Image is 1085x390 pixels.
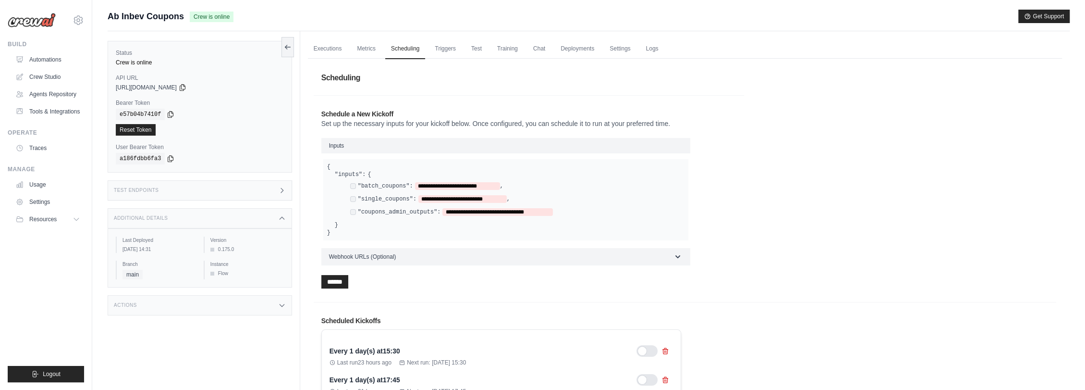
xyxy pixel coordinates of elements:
[210,261,284,268] label: Instance
[491,39,524,59] a: Training
[8,165,84,173] div: Manage
[329,253,396,261] span: Webhook URLs (Optional)
[358,359,391,366] time: October 6, 2025 at 15:30 GMT-3
[321,109,736,119] h2: Schedule a New Kickoff
[114,215,168,221] h3: Additional Details
[122,270,143,279] span: main
[640,39,664,59] a: Logs
[507,195,510,203] span: ,
[122,261,196,268] label: Branch
[12,104,84,119] a: Tools & Integrations
[210,237,284,244] label: Version
[321,316,1048,326] h2: Scheduled Kickoffs
[385,39,425,59] a: Scheduling
[108,10,184,23] span: Ab Inbev Coupons
[8,40,84,48] div: Build
[1037,344,1085,390] iframe: Chat Widget
[43,370,61,378] span: Logout
[500,182,503,190] span: ,
[432,359,466,366] time: October 7, 2025 at 15:30 GMT-3
[116,143,284,151] label: User Bearer Token
[8,366,84,382] button: Logout
[335,171,366,178] label: "inputs":
[12,177,84,192] a: Usage
[116,124,156,136] a: Reset Token
[116,99,284,107] label: Bearer Token
[351,39,381,59] a: Metrics
[12,87,84,102] a: Agents Repository
[190,12,233,22] span: Crew is online
[358,182,413,190] label: "batch_coupons":
[29,215,57,223] span: Resources
[122,237,196,244] label: Last Deployed
[116,109,165,120] code: e57b04b7410f
[407,359,466,366] span: Next run:
[329,142,344,149] span: Inputs
[12,52,84,67] a: Automations
[8,129,84,137] div: Operate
[604,39,636,59] a: Settings
[527,39,551,59] a: Chat
[367,171,371,178] span: {
[335,221,338,229] span: }
[116,84,177,91] span: [URL][DOMAIN_NAME]
[321,119,736,128] p: Set up the necessary inputs for your kickoff below. Once configured, you can schedule it to run a...
[114,302,137,308] h3: Actions
[329,346,400,356] div: Every 1 day(s) at
[383,347,400,355] time: October 7, 2025 at 15:30 GMT-3
[114,188,159,193] h3: Test Endpoints
[12,69,84,85] a: Crew Studio
[116,153,165,164] code: a186fdbb6fa3
[383,376,400,384] time: October 7, 2025 at 17:45 GMT-3
[308,39,348,59] a: Executions
[12,140,84,156] a: Traces
[12,212,84,227] button: Resources
[116,74,284,82] label: API URL
[358,208,441,216] label: "coupons_admin_outputs":
[1018,10,1070,23] button: Get Support
[12,194,84,210] a: Settings
[465,39,488,59] a: Test
[210,246,284,253] div: 0.175.0
[327,229,330,236] span: }
[329,375,400,385] div: Every 1 day(s) at
[8,13,56,27] img: Logo
[337,359,391,366] span: Last run
[429,39,462,59] a: Triggers
[210,270,284,277] div: Flow
[358,195,416,203] label: "single_coupons":
[122,247,151,252] time: September 24, 2025 at 14:31 GMT-3
[116,49,284,57] label: Status
[327,164,330,170] span: {
[116,59,284,66] div: Crew is online
[321,248,690,265] button: Webhook URLs (Optional)
[314,64,1056,91] h1: Scheduling
[1037,344,1085,390] div: Widget de chat
[555,39,600,59] a: Deployments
